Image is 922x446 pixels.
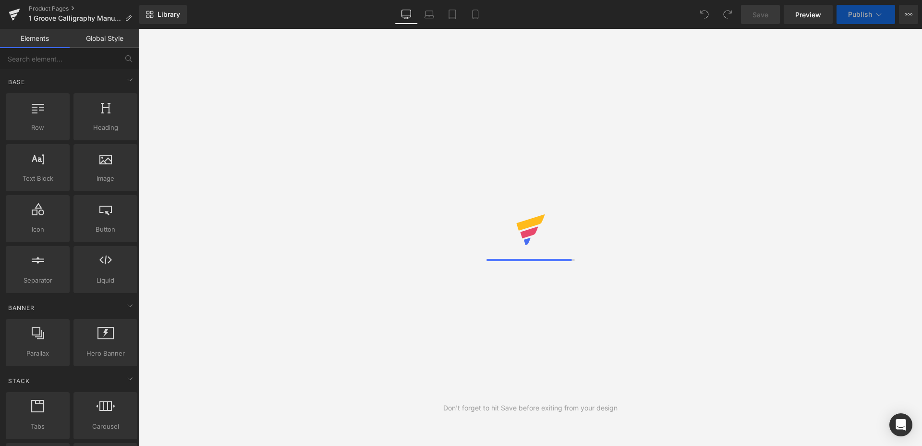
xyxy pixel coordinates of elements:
button: More [899,5,918,24]
span: Carousel [76,421,134,432]
span: Icon [9,224,67,235]
span: Liquid [76,275,134,285]
a: Tablet [441,5,464,24]
div: Open Intercom Messenger [889,413,912,436]
span: Row [9,123,67,133]
span: Tabs [9,421,67,432]
span: Save [752,10,768,20]
span: Stack [7,376,31,385]
div: Don't forget to hit Save before exiting from your design [443,403,618,413]
a: Laptop [418,5,441,24]
span: Button [76,224,134,235]
a: New Library [139,5,187,24]
span: Base [7,77,26,87]
span: Publish [848,11,872,18]
span: Banner [7,303,36,312]
span: Hero Banner [76,348,134,359]
span: Separator [9,275,67,285]
button: Undo [695,5,714,24]
span: Library [158,10,180,19]
a: Desktop [395,5,418,24]
button: Redo [718,5,737,24]
a: Global Style [70,29,139,48]
span: Parallax [9,348,67,359]
span: Heading [76,123,134,133]
span: Image [76,173,134,184]
span: 1 Groove Calligraphy Manuale Reutilizabile cu Adancituri [29,14,121,22]
span: Preview [795,10,821,20]
button: Publish [837,5,895,24]
a: Mobile [464,5,487,24]
span: Text Block [9,173,67,184]
a: Product Pages [29,5,139,12]
a: Preview [784,5,833,24]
